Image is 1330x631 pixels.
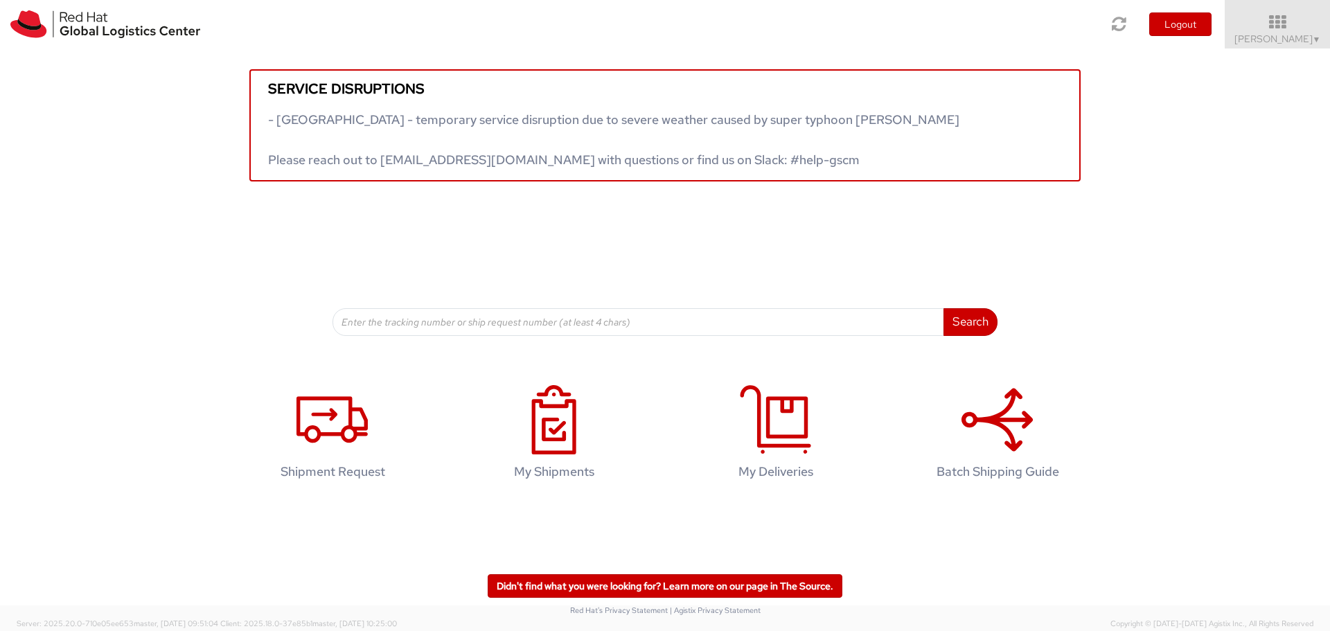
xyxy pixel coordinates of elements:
[220,619,397,628] span: Client: 2025.18.0-37e85b1
[229,371,436,500] a: Shipment Request
[268,112,959,168] span: - [GEOGRAPHIC_DATA] - temporary service disruption due to severe weather caused by super typhoon ...
[450,371,658,500] a: My Shipments
[686,465,865,479] h4: My Deliveries
[17,619,218,628] span: Server: 2025.20.0-710e05ee653
[134,619,218,628] span: master, [DATE] 09:51:04
[908,465,1087,479] h4: Batch Shipping Guide
[249,69,1081,181] a: Service disruptions - [GEOGRAPHIC_DATA] - temporary service disruption due to severe weather caus...
[1313,34,1321,45] span: ▼
[332,308,944,336] input: Enter the tracking number or ship request number (at least 4 chars)
[488,574,842,598] a: Didn't find what you were looking for? Learn more on our page in The Source.
[243,465,422,479] h4: Shipment Request
[943,308,997,336] button: Search
[1110,619,1313,630] span: Copyright © [DATE]-[DATE] Agistix Inc., All Rights Reserved
[10,10,200,38] img: rh-logistics-00dfa346123c4ec078e1.svg
[570,605,668,615] a: Red Hat's Privacy Statement
[672,371,880,500] a: My Deliveries
[312,619,397,628] span: master, [DATE] 10:25:00
[1234,33,1321,45] span: [PERSON_NAME]
[465,465,644,479] h4: My Shipments
[670,605,761,615] a: | Agistix Privacy Statement
[1149,12,1212,36] button: Logout
[268,81,1062,96] h5: Service disruptions
[894,371,1101,500] a: Batch Shipping Guide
